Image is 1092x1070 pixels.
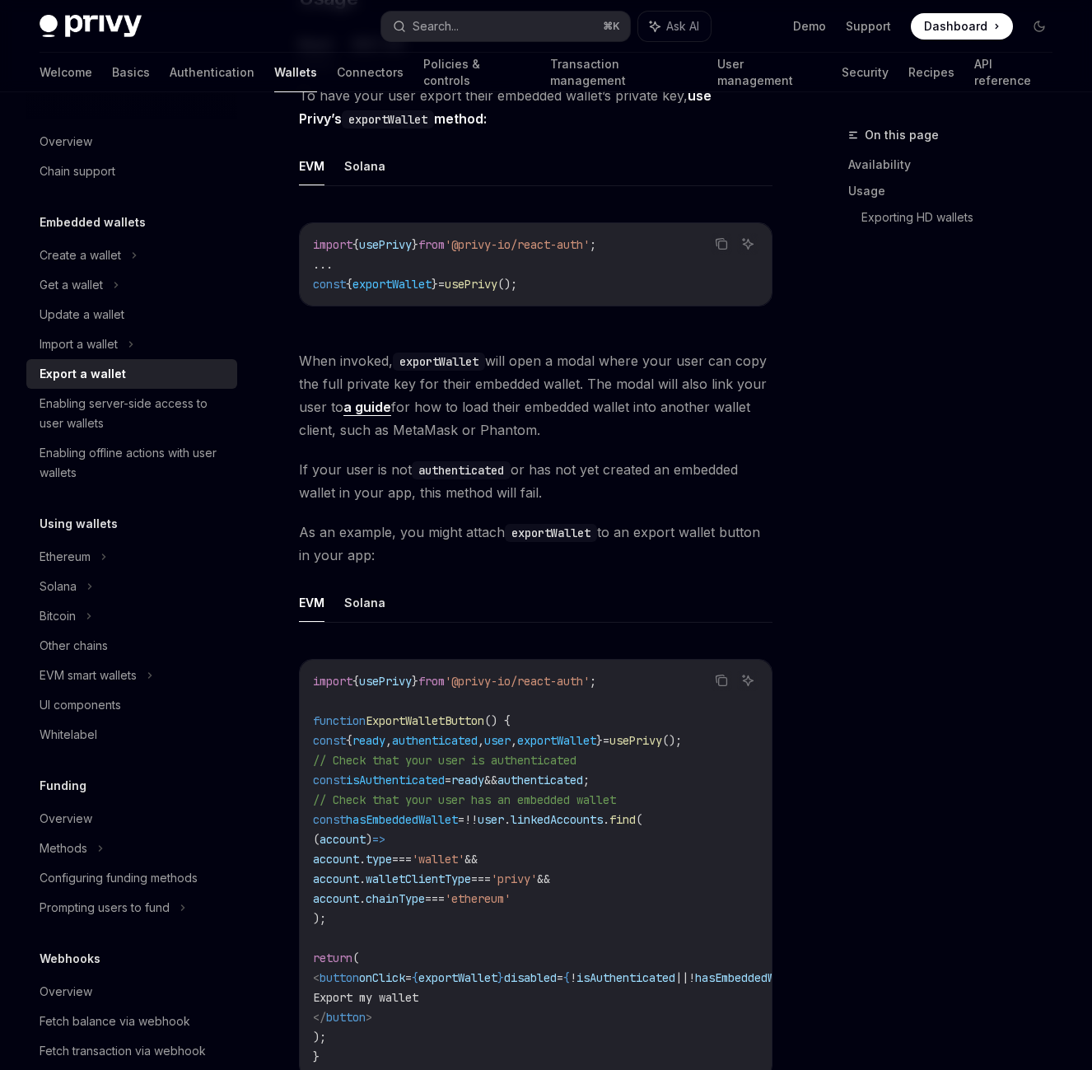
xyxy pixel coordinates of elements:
[412,674,418,689] span: }
[393,353,485,371] code: exportWallet
[359,674,412,689] span: usePrivy
[711,670,732,691] button: Copy the contents from the code block
[366,1010,372,1025] span: >
[40,725,97,745] div: Whitelabel
[313,911,326,926] span: );
[418,237,445,252] span: from
[40,132,92,152] div: Overview
[974,53,1052,92] a: API reference
[511,812,603,827] span: linkedAccounts
[609,733,662,748] span: usePrivy
[865,125,939,145] span: On this page
[418,674,445,689] span: from
[590,237,596,252] span: ;
[583,773,590,787] span: ;
[313,713,366,728] span: function
[26,300,237,329] a: Update a wallet
[299,147,324,185] button: EVM
[40,1012,190,1031] div: Fetch balance via webhook
[385,733,392,748] span: ,
[26,1007,237,1036] a: Fetch balance via webhook
[299,84,772,130] span: To have your user export their embedded wallet’s private key,
[484,713,511,728] span: () {
[484,773,497,787] span: &&
[313,1030,326,1044] span: );
[445,277,497,292] span: usePrivy
[344,147,385,185] button: Solana
[313,1010,326,1025] span: </
[412,237,418,252] span: }
[352,951,359,965] span: (
[326,1010,366,1025] span: button
[366,852,392,867] span: type
[26,631,237,661] a: Other chains
[170,53,254,92] a: Authentication
[26,389,237,438] a: Enabling server-side access to user wallets
[392,852,412,867] span: ===
[313,871,359,886] span: account
[497,970,504,985] span: }
[359,970,405,985] span: onClick
[313,277,346,292] span: const
[688,970,695,985] span: !
[352,674,359,689] span: {
[313,792,616,807] span: // Check that your user has an embedded wallet
[40,606,76,626] div: Bitcoin
[471,871,491,886] span: ===
[359,852,366,867] span: .
[40,364,126,384] div: Export a wallet
[26,127,237,157] a: Overview
[908,53,954,92] a: Recipes
[40,15,142,38] img: dark logo
[464,852,478,867] span: &&
[337,53,404,92] a: Connectors
[603,733,609,748] span: =
[412,852,464,867] span: 'wallet'
[372,832,385,847] span: =>
[313,951,352,965] span: return
[537,871,550,886] span: &&
[505,524,597,542] code: exportWallet
[313,773,346,787] span: const
[563,970,570,985] span: {
[313,237,352,252] span: import
[596,733,603,748] span: }
[299,458,772,504] span: If your user is not or has not yet created an embedded wallet in your app, this method will fail.
[366,713,484,728] span: ExportWalletButton
[491,871,537,886] span: 'privy'
[40,245,121,265] div: Create a wallet
[313,257,333,272] span: ...
[846,18,891,35] a: Support
[40,666,137,685] div: EVM smart wallets
[405,970,412,985] span: =
[343,399,391,416] a: a guide
[40,898,170,918] div: Prompting users to fund
[848,178,1066,204] a: Usage
[451,773,484,787] span: ready
[346,277,352,292] span: {
[570,970,576,985] span: !
[458,812,464,827] span: =
[26,157,237,186] a: Chain support
[550,53,698,92] a: Transaction management
[717,53,823,92] a: User management
[40,949,100,969] h5: Webhooks
[412,970,418,985] span: {
[40,161,115,181] div: Chain support
[504,970,557,985] span: disabled
[366,891,425,906] span: chainType
[26,690,237,720] a: UI components
[346,812,458,827] span: hasEmbeddedWallet
[438,277,445,292] span: =
[313,990,418,1005] span: Export my wallet
[313,753,576,768] span: // Check that your user is authenticated
[675,970,688,985] span: ||
[342,110,434,128] code: exportWallet
[320,970,359,985] span: button
[432,277,438,292] span: }
[497,277,517,292] span: ();
[445,891,511,906] span: 'ethereum'
[26,438,237,488] a: Enabling offline actions with user wallets
[112,53,150,92] a: Basics
[666,18,699,35] span: Ask AI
